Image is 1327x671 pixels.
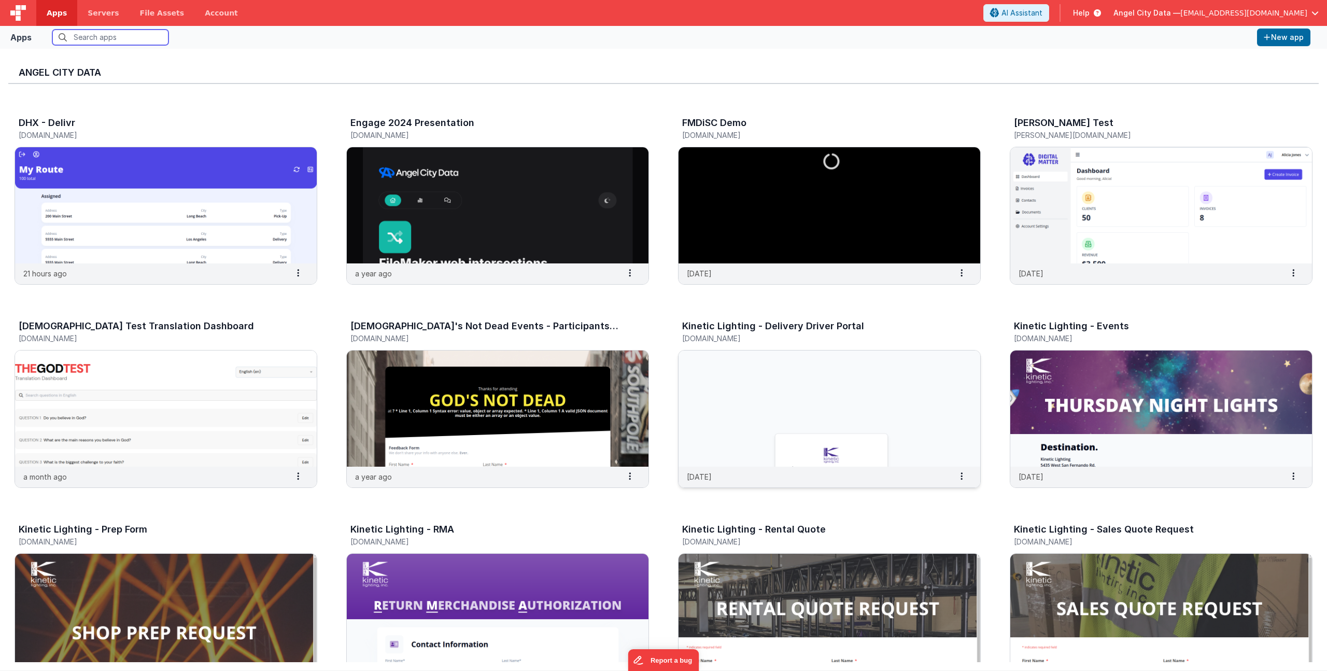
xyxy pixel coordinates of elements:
h3: Engage 2024 Presentation [350,118,474,128]
div: Apps [10,31,32,44]
h5: [DOMAIN_NAME] [682,334,955,342]
button: New app [1257,29,1310,46]
h5: [DOMAIN_NAME] [682,131,955,139]
span: AI Assistant [1001,8,1042,18]
h5: [PERSON_NAME][DOMAIN_NAME] [1014,131,1287,139]
h3: Kinetic Lighting - Prep Form [19,524,147,535]
p: 21 hours ago [23,268,67,279]
span: Servers [88,8,119,18]
button: AI Assistant [983,4,1049,22]
p: [DATE] [687,268,712,279]
h3: Kinetic Lighting - Rental Quote [682,524,826,535]
h5: [DOMAIN_NAME] [1014,538,1287,546]
h3: FMDiSC Demo [682,118,746,128]
h5: [DOMAIN_NAME] [682,538,955,546]
h5: [DOMAIN_NAME] [1014,334,1287,342]
h3: [DEMOGRAPHIC_DATA]'s Not Dead Events - Participants Forms & Surveys [350,321,620,331]
h5: [DOMAIN_NAME] [350,131,623,139]
h3: Kinetic Lighting - RMA [350,524,454,535]
p: a year ago [355,471,392,482]
iframe: Marker.io feedback button [628,649,699,671]
h3: Kinetic Lighting - Sales Quote Request [1014,524,1194,535]
h3: Kinetic Lighting - Events [1014,321,1129,331]
span: [EMAIL_ADDRESS][DOMAIN_NAME] [1180,8,1307,18]
h3: Angel City Data [19,67,1308,78]
span: Apps [47,8,67,18]
h3: [PERSON_NAME] Test [1014,118,1113,128]
h3: [DEMOGRAPHIC_DATA] Test Translation Dashboard [19,321,254,331]
input: Search apps [52,30,168,45]
span: Help [1073,8,1090,18]
button: Angel City Data — [EMAIL_ADDRESS][DOMAIN_NAME] [1113,8,1319,18]
h3: Kinetic Lighting - Delivery Driver Portal [682,321,864,331]
h3: DHX - Delivr [19,118,75,128]
p: [DATE] [1019,471,1043,482]
span: File Assets [140,8,185,18]
p: [DATE] [1019,268,1043,279]
h5: [DOMAIN_NAME] [19,334,291,342]
p: [DATE] [687,471,712,482]
h5: [DOMAIN_NAME] [19,131,291,139]
h5: [DOMAIN_NAME] [350,334,623,342]
span: Angel City Data — [1113,8,1180,18]
p: a year ago [355,268,392,279]
p: a month ago [23,471,67,482]
h5: [DOMAIN_NAME] [350,538,623,546]
h5: [DOMAIN_NAME] [19,538,291,546]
